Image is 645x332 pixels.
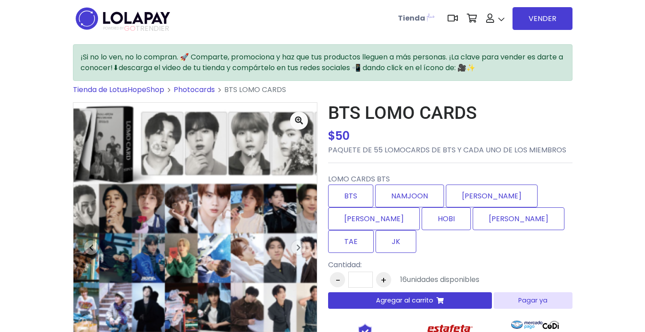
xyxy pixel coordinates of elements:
label: BTS [328,185,373,207]
div: LOMO CARDS BTS [328,170,572,256]
a: VENDER [513,7,572,30]
label: HOBI [422,207,471,230]
span: GO [124,23,136,34]
span: TRENDIER [103,25,169,33]
span: Agregar al carrito [376,296,433,305]
button: - [330,272,345,287]
label: [PERSON_NAME] [473,207,564,230]
a: Photocards [174,84,215,95]
p: Cantidad: [328,260,479,270]
img: Lolapay Plus [425,12,436,22]
b: Tienda [398,13,425,23]
nav: breadcrumb [73,84,572,102]
label: TAE [328,230,374,253]
button: Pagar ya [494,292,572,309]
label: [PERSON_NAME] [328,207,420,230]
a: Tienda de LotusHopeShop [73,84,164,95]
span: POWERED BY [103,26,124,31]
span: 50 [335,128,350,144]
label: [PERSON_NAME] [446,185,538,207]
label: JK [376,230,416,253]
span: BTS LOMO CARDS [224,84,286,95]
img: logo [73,4,173,33]
h1: BTS LOMO CARDS [328,102,572,124]
p: PAQUETE DE 55 LOMOCARDS DE BTS Y CADA UNO DE LOS MIEMBROS [328,145,572,155]
button: + [376,272,391,287]
div: $ [328,127,572,145]
label: NAMJOON [375,185,444,207]
span: ¡Si no lo ven, no lo compran. 🚀 Comparte, promociona y haz que tus productos lleguen a más person... [81,52,563,73]
button: Agregar al carrito [328,292,492,309]
span: 16 [400,274,407,285]
div: unidades disponibles [400,274,479,285]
